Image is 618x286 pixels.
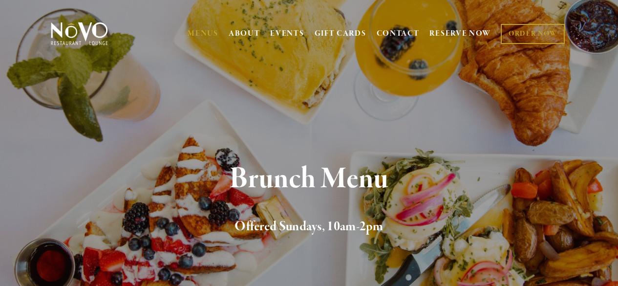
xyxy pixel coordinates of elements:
a: CONTACT [377,24,420,43]
h1: Brunch Menu [64,163,554,195]
h2: Offered Sundays, 10am-2pm [64,217,554,237]
a: MENUS [188,29,218,39]
a: GIFT CARDS [315,24,366,43]
a: ABOUT [229,29,260,39]
img: Novo Restaurant &amp; Lounge [49,22,110,46]
a: ORDER NOW [501,24,565,44]
a: RESERVE NOW [429,24,491,43]
a: EVENTS [270,29,304,39]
